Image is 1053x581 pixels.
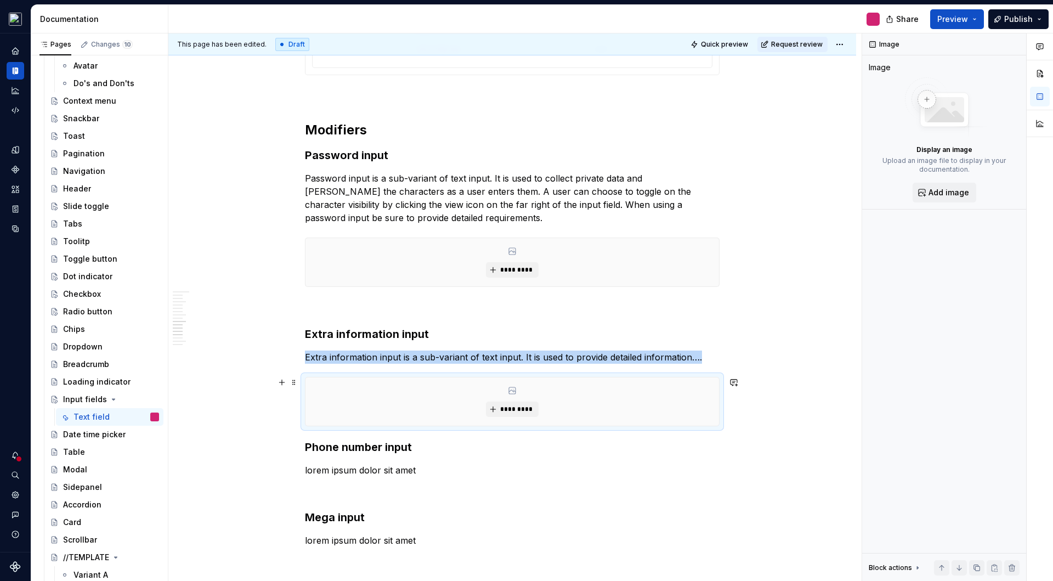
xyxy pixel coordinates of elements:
div: Variant A [73,569,108,580]
div: Avatar [73,60,98,71]
div: Toast [63,131,85,142]
a: Components [7,161,24,178]
p: Upload an image file to display in your documentation. [869,156,1020,174]
p: Password input is a sub-variant of text input. It is used to collect private data and [PERSON_NAM... [305,172,720,224]
div: Tabs [63,218,82,229]
a: Settings [7,486,24,504]
div: Sidepanel [63,482,102,493]
a: Snackbar [46,110,163,127]
a: Toolitp [46,233,163,250]
button: Notifications [7,447,24,464]
div: Navigation [63,166,105,177]
div: Data sources [7,220,24,238]
div: Card [63,517,81,528]
a: Chips [46,320,163,338]
div: Pages [39,40,71,49]
div: Context menu [63,95,116,106]
p: lorem ipsum dolor sit amet [305,464,720,477]
button: Add image [913,183,976,202]
a: Documentation [7,62,24,80]
div: Do's and Don'ts [73,78,134,89]
a: Avatar [56,57,163,75]
div: Changes [91,40,133,49]
span: Request review [771,40,823,49]
a: Dropdown [46,338,163,356]
p: Display an image [916,145,972,154]
a: Toast [46,127,163,145]
div: Documentation [40,14,163,25]
a: Dot indicator [46,268,163,285]
a: Table [46,443,163,461]
a: Text field [56,408,163,426]
a: Assets [7,180,24,198]
a: Analytics [7,82,24,99]
div: Dropdown [63,341,103,352]
button: Request review [757,37,828,52]
div: Search ⌘K [7,466,24,484]
a: Code automation [7,101,24,119]
a: Design tokens [7,141,24,159]
span: Preview [937,14,968,25]
div: Loading indicator [63,376,131,387]
div: Draft [275,38,309,51]
div: Table [63,447,85,458]
div: Input fields [63,394,107,405]
a: Date time picker [46,426,163,443]
a: Sidepanel [46,478,163,496]
span: Share [896,14,919,25]
div: Block actions [869,560,922,576]
a: Slide toggle [46,198,163,215]
div: Chips [63,324,85,335]
span: This page has been edited. [177,40,267,49]
a: Storybook stories [7,200,24,218]
div: Contact support [7,506,24,523]
span: Add image [929,187,969,198]
h3: Mega input [305,510,720,525]
div: Checkbox [63,289,101,300]
a: Tabs [46,215,163,233]
div: //TEMPLATE [63,552,109,563]
div: Radio button [63,306,112,317]
button: Preview [930,9,984,29]
span: Publish [1004,14,1033,25]
div: Slide toggle [63,201,109,212]
a: Breadcrumb [46,356,163,373]
div: Pagination [63,148,105,159]
div: Text field [73,411,110,422]
a: Toggle button [46,250,163,268]
div: Toggle button [63,253,117,264]
a: Accordion [46,496,163,514]
div: Date time picker [63,429,126,440]
a: Header [46,180,163,198]
div: Block actions [869,563,912,572]
div: Header [63,183,91,194]
span: Quick preview [701,40,748,49]
div: Image [869,62,891,73]
a: Context menu [46,92,163,110]
div: Snackbar [63,113,99,124]
a: Home [7,42,24,60]
span: 10 [122,40,133,49]
div: Scrollbar [63,534,97,545]
div: Breadcrumb [63,359,109,370]
a: Modal [46,461,163,478]
a: Card [46,514,163,531]
a: Input fields [46,391,163,408]
button: Quick preview [687,37,753,52]
button: Share [880,9,926,29]
h3: Password input [305,148,720,163]
a: Scrollbar [46,531,163,549]
p: Extra information input is a sub-variant of text input. It is used to provide detailed information…. [305,351,720,364]
button: Publish [988,9,1049,29]
div: Toolitp [63,236,90,247]
a: Checkbox [46,285,163,303]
